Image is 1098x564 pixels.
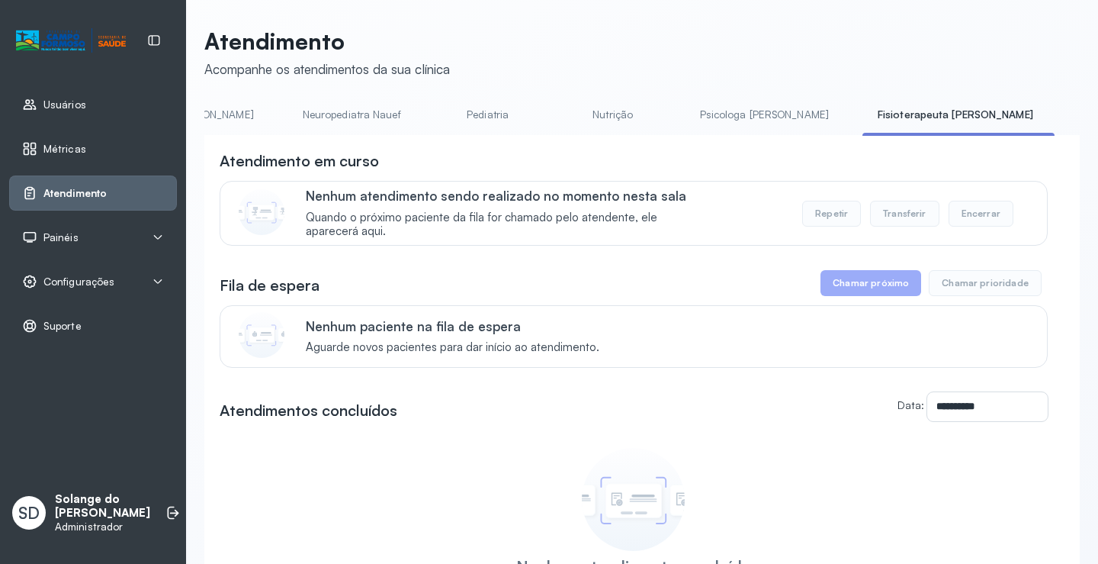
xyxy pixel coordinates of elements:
[239,189,284,235] img: Imagem de CalloutCard
[220,275,319,296] h3: Fila de espera
[204,27,450,55] p: Atendimento
[306,211,709,240] span: Quando o próximo paciente da fila for chamado pelo atendente, ele aparecerá aqui.
[55,492,150,521] p: Solange do [PERSON_NAME]
[220,150,379,172] h3: Atendimento em curso
[949,201,1013,227] button: Encerrar
[306,340,599,355] span: Aguarde novos pacientes para dar início ao atendimento.
[685,102,844,127] a: Psicologa [PERSON_NAME]
[239,312,284,358] img: Imagem de CalloutCard
[22,97,164,112] a: Usuários
[560,102,666,127] a: Nutrição
[43,98,86,111] span: Usuários
[582,448,685,551] img: Imagem de empty state
[929,270,1042,296] button: Chamar prioridade
[22,141,164,156] a: Métricas
[306,318,599,334] p: Nenhum paciente na fila de espera
[220,400,397,421] h3: Atendimentos concluídos
[204,61,450,77] div: Acompanhe os atendimentos da sua clínica
[43,187,107,200] span: Atendimento
[802,201,861,227] button: Repetir
[43,231,79,244] span: Painéis
[435,102,541,127] a: Pediatria
[870,201,939,227] button: Transferir
[16,28,126,53] img: Logotipo do estabelecimento
[897,398,924,411] label: Data:
[55,520,150,533] p: Administrador
[43,276,114,288] span: Configurações
[43,320,82,333] span: Suporte
[862,102,1048,127] a: Fisioterapeuta [PERSON_NAME]
[306,188,709,204] p: Nenhum atendimento sendo realizado no momento nesta sala
[22,185,164,201] a: Atendimento
[43,143,86,156] span: Métricas
[287,102,416,127] a: Neuropediatra Nauef
[820,270,921,296] button: Chamar próximo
